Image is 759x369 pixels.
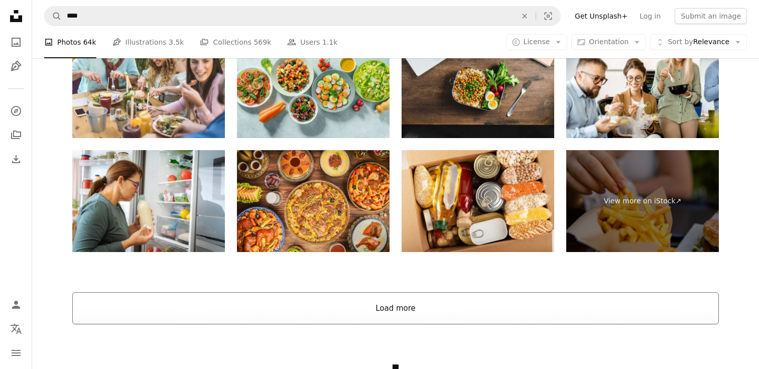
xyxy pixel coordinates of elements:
[675,8,747,24] button: Submit an image
[514,7,536,26] button: Clear
[569,8,634,24] a: Get Unsplash+
[6,149,26,169] a: Download History
[566,37,719,139] img: Colleagues eating salad in the office
[72,150,225,252] img: Disgusted woman smelling expired milk by the fridge
[6,125,26,145] a: Collections
[254,37,271,48] span: 569k
[6,56,26,76] a: Illustrations
[72,37,225,139] img: Group Of People Having Food At Table
[668,37,729,47] span: Relevance
[45,7,62,26] button: Search Unsplash
[322,37,337,48] span: 1.1k
[237,37,390,139] img: Fresh and healthy salad plates shot from above
[169,37,184,48] span: 3.5k
[506,34,568,50] button: License
[237,150,390,252] img: Assorted of Saudi Traditional dishes
[402,150,554,252] img: Survival set of nonperishable foods in carton box
[6,101,26,121] a: Explore
[668,38,693,46] span: Sort by
[536,7,560,26] button: Visual search
[589,38,628,46] span: Orientation
[402,37,554,139] img: Healthy lunch box office desk
[6,319,26,339] button: Language
[634,8,667,24] a: Log in
[6,32,26,52] a: Photos
[6,295,26,315] a: Log in / Sign up
[566,150,719,252] a: View more on iStock↗
[200,26,271,58] a: Collections 569k
[44,6,561,26] form: Find visuals sitewide
[6,6,26,28] a: Home — Unsplash
[571,34,646,50] button: Orientation
[650,34,747,50] button: Sort byRelevance
[524,38,550,46] span: License
[72,292,719,324] button: Load more
[112,26,184,58] a: Illustrations 3.5k
[6,343,26,363] button: Menu
[287,26,337,58] a: Users 1.1k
